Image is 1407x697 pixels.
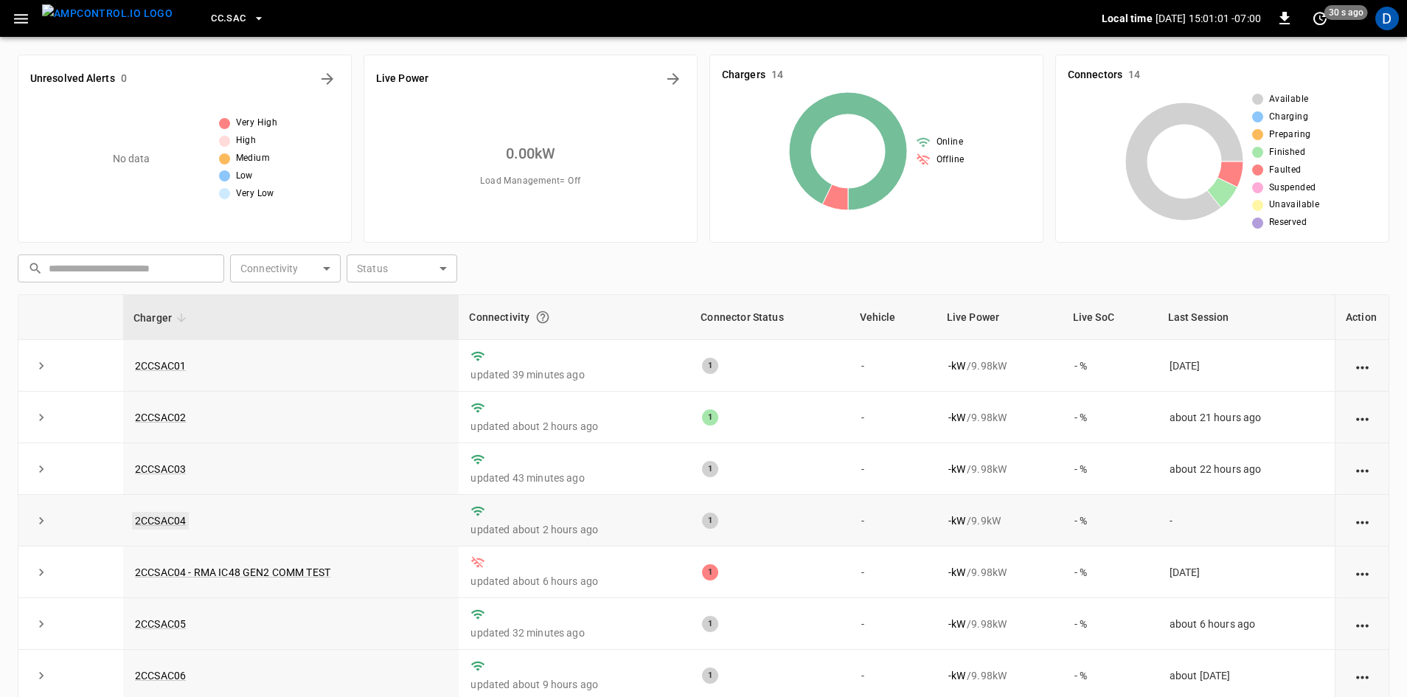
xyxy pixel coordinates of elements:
[132,512,189,530] a: 2CCSAC04
[469,304,680,330] div: Connectivity
[470,522,678,537] p: updated about 2 hours ago
[135,412,186,423] a: 2CCSAC02
[470,367,678,382] p: updated 39 minutes ago
[1269,92,1309,107] span: Available
[135,670,186,682] a: 2CCSAC06
[1269,181,1316,195] span: Suspended
[948,513,965,528] p: - kW
[850,392,937,443] td: -
[702,616,718,632] div: 1
[1063,495,1158,547] td: - %
[121,71,127,87] h6: 0
[236,116,278,131] span: Very High
[948,358,965,373] p: - kW
[702,513,718,529] div: 1
[948,410,965,425] p: - kW
[30,665,52,687] button: expand row
[1353,358,1372,373] div: action cell options
[113,151,150,167] p: No data
[948,462,1051,476] div: / 9.98 kW
[1375,7,1399,30] div: profile-icon
[1063,295,1158,340] th: Live SoC
[135,360,186,372] a: 2CCSAC01
[1353,513,1372,528] div: action cell options
[1128,67,1140,83] h6: 14
[30,510,52,532] button: expand row
[937,153,965,167] span: Offline
[211,10,246,27] span: CC.SAC
[133,309,191,327] span: Charger
[236,187,274,201] span: Very Low
[1269,198,1319,212] span: Unavailable
[702,358,718,374] div: 1
[1353,668,1372,683] div: action cell options
[1158,295,1335,340] th: Last Session
[948,617,1051,631] div: / 9.98 kW
[948,668,1051,683] div: / 9.98 kW
[937,135,963,150] span: Online
[850,547,937,598] td: -
[30,613,52,635] button: expand row
[850,295,937,340] th: Vehicle
[470,677,678,692] p: updated about 9 hours ago
[30,458,52,480] button: expand row
[236,169,253,184] span: Low
[948,462,965,476] p: - kW
[1158,340,1335,392] td: [DATE]
[470,574,678,589] p: updated about 6 hours ago
[1353,410,1372,425] div: action cell options
[1269,163,1302,178] span: Faulted
[1156,11,1261,26] p: [DATE] 15:01:01 -07:00
[1308,7,1332,30] button: set refresh interval
[702,461,718,477] div: 1
[1324,5,1368,20] span: 30 s ago
[470,625,678,640] p: updated 32 minutes ago
[948,565,965,580] p: - kW
[1158,547,1335,598] td: [DATE]
[470,419,678,434] p: updated about 2 hours ago
[30,561,52,583] button: expand row
[1269,145,1305,160] span: Finished
[1158,443,1335,495] td: about 22 hours ago
[1068,67,1122,83] h6: Connectors
[948,565,1051,580] div: / 9.98 kW
[480,174,580,189] span: Load Management = Off
[1158,495,1335,547] td: -
[42,4,173,23] img: ampcontrol.io logo
[1063,547,1158,598] td: - %
[948,617,965,631] p: - kW
[506,142,556,165] h6: 0.00 kW
[236,151,270,166] span: Medium
[850,340,937,392] td: -
[1102,11,1153,26] p: Local time
[1158,598,1335,650] td: about 6 hours ago
[702,564,718,580] div: 1
[529,304,556,330] button: Connection between the charger and our software.
[236,133,257,148] span: High
[1269,110,1308,125] span: Charging
[1269,215,1307,230] span: Reserved
[1353,565,1372,580] div: action cell options
[376,71,428,87] h6: Live Power
[205,4,271,33] button: CC.SAC
[470,471,678,485] p: updated 43 minutes ago
[30,71,115,87] h6: Unresolved Alerts
[937,295,1063,340] th: Live Power
[1269,128,1311,142] span: Preparing
[661,67,685,91] button: Energy Overview
[135,566,330,578] a: 2CCSAC04 - RMA IC48 GEN2 COMM TEST
[948,410,1051,425] div: / 9.98 kW
[722,67,765,83] h6: Chargers
[948,668,965,683] p: - kW
[1063,443,1158,495] td: - %
[690,295,849,340] th: Connector Status
[135,618,186,630] a: 2CCSAC05
[850,598,937,650] td: -
[850,495,937,547] td: -
[316,67,339,91] button: All Alerts
[30,406,52,429] button: expand row
[135,463,186,475] a: 2CCSAC03
[702,667,718,684] div: 1
[850,443,937,495] td: -
[1353,617,1372,631] div: action cell options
